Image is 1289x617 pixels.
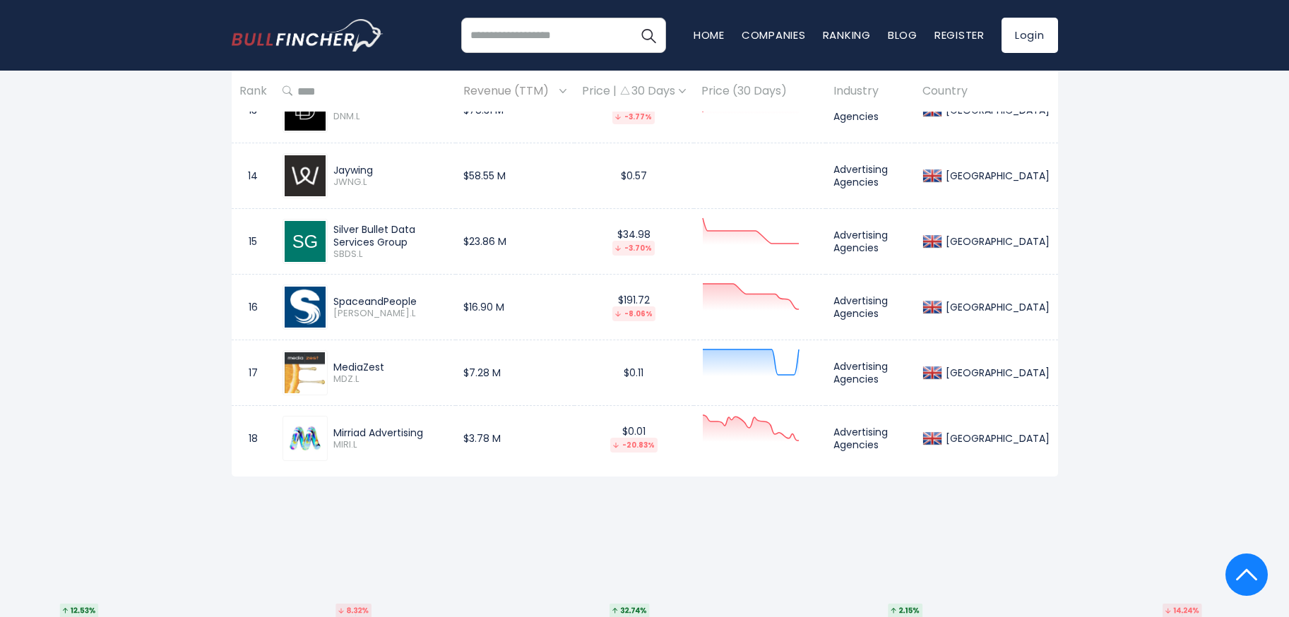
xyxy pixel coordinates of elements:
[285,155,326,196] img: JWNG.L.png
[582,294,686,321] div: $191.72
[285,287,326,328] img: SAL.L.png
[694,71,826,112] th: Price (30 Days)
[232,275,275,340] td: 16
[694,28,725,42] a: Home
[631,18,666,53] button: Search
[942,235,1050,248] div: [GEOGRAPHIC_DATA]
[285,418,326,459] img: MIRI.L.png
[582,425,686,453] div: $0.01
[232,209,275,275] td: 15
[826,340,915,406] td: Advertising Agencies
[333,111,448,123] span: DNM.L
[582,228,686,256] div: $34.98
[823,28,871,42] a: Ranking
[333,176,448,188] span: JWNG.L
[826,209,915,275] td: Advertising Agencies
[333,308,448,320] span: [PERSON_NAME].L
[456,340,574,406] td: $7.28 M
[934,28,985,42] a: Register
[942,104,1050,116] div: [GEOGRAPHIC_DATA]
[942,301,1050,313] div: [GEOGRAPHIC_DATA]
[612,109,655,124] div: -3.77%
[463,80,556,102] span: Revenue (TTM)
[333,295,448,308] div: SpaceandPeople
[456,209,574,275] td: $23.86 M
[582,169,686,182] div: $0.57
[1002,18,1058,53] a: Login
[232,71,275,112] th: Rank
[333,439,448,451] span: MIRI.L
[232,406,275,472] td: 18
[826,275,915,340] td: Advertising Agencies
[456,406,574,472] td: $3.78 M
[942,169,1050,182] div: [GEOGRAPHIC_DATA]
[285,352,325,393] img: MDZ.L.png
[232,143,275,209] td: 14
[610,438,658,453] div: -20.83%
[232,19,384,52] a: Go to homepage
[333,248,448,260] span: SBDS.L
[888,28,917,42] a: Blog
[942,366,1050,379] div: [GEOGRAPHIC_DATA]
[826,71,915,112] th: Industry
[742,28,806,42] a: Companies
[333,223,448,248] div: Silver Bullet Data Services Group
[456,143,574,209] td: $58.55 M
[333,373,448,385] span: MDZ.L
[612,306,655,321] div: -8.06%
[582,84,686,99] div: Price | 30 Days
[826,143,915,209] td: Advertising Agencies
[826,406,915,472] td: Advertising Agencies
[333,164,448,176] div: Jaywing
[942,432,1050,445] div: [GEOGRAPHIC_DATA]
[232,340,275,406] td: 17
[333,361,448,373] div: MediaZest
[456,275,574,340] td: $16.90 M
[333,426,448,439] div: Mirriad Advertising
[582,366,686,379] div: $0.11
[612,241,655,256] div: -3.70%
[915,71,1057,112] th: Country
[232,19,384,52] img: bullfincher logo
